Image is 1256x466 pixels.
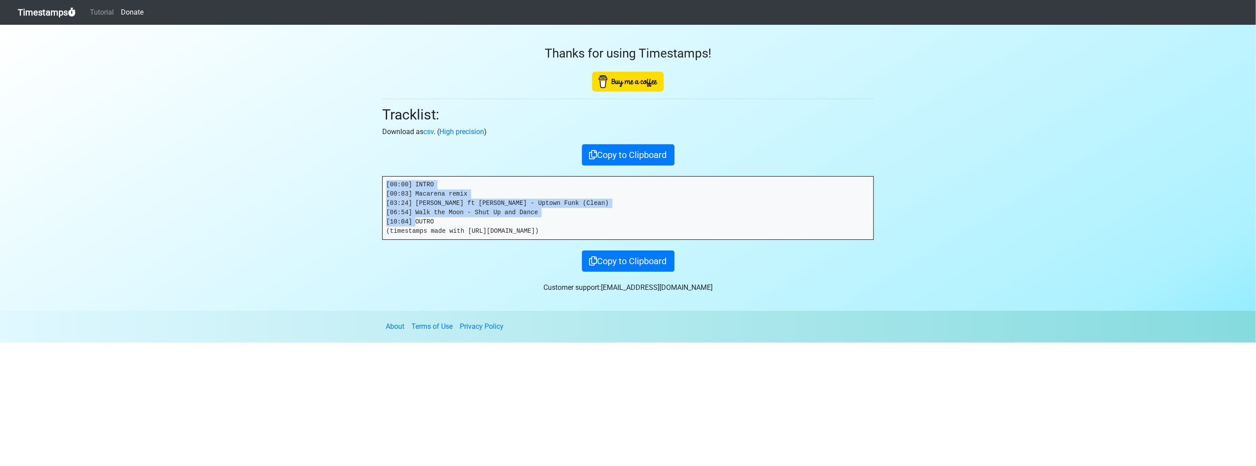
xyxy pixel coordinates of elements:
[582,144,675,166] button: Copy to Clipboard
[18,4,76,21] a: Timestamps
[386,322,404,331] a: About
[460,322,504,331] a: Privacy Policy
[423,127,434,136] a: csv
[439,127,484,136] a: High precision
[382,127,874,137] p: Download as . ( )
[411,322,453,331] a: Terms of Use
[382,46,874,61] h3: Thanks for using Timestamps!
[592,72,664,92] img: Buy Me A Coffee
[382,106,874,123] h2: Tracklist:
[582,250,675,272] button: Copy to Clipboard
[383,177,873,239] pre: [00:00] INTRO [00:03] Macarena remix [03:24] [PERSON_NAME] ft [PERSON_NAME] - Uptown Funk (Clean)...
[117,4,147,21] a: Donate
[86,4,117,21] a: Tutorial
